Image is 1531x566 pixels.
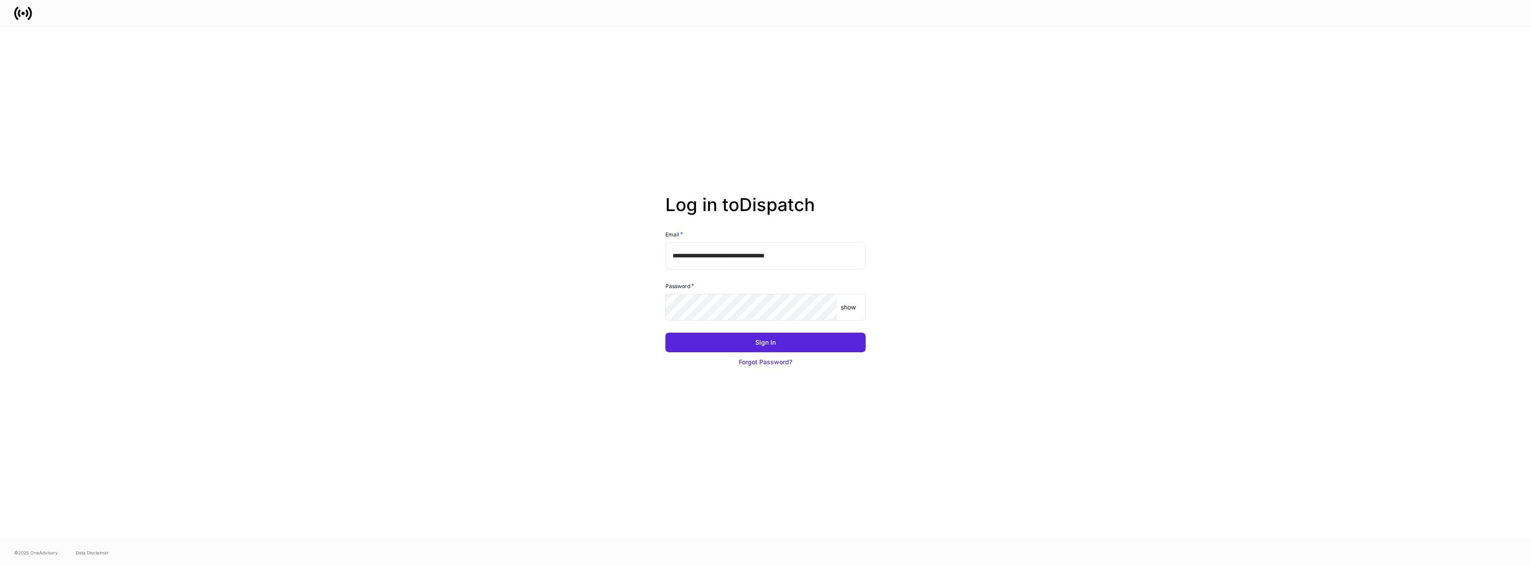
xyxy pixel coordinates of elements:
div: Sign In [755,338,776,347]
span: © 2025 OneAdvisory [14,549,58,556]
h6: Email [665,230,683,239]
div: Forgot Password? [739,358,792,366]
h6: Password [665,281,694,290]
p: show [841,303,856,312]
button: Forgot Password? [665,352,866,372]
a: Data Disclaimer [76,549,109,556]
button: Sign In [665,333,866,352]
h2: Log in to Dispatch [665,194,866,230]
